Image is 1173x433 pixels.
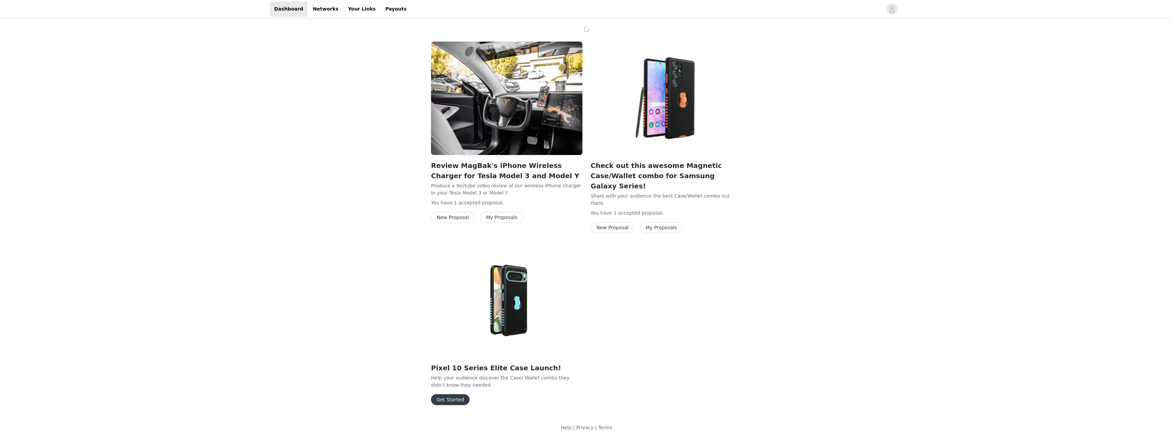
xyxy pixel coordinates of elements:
img: MagBak [431,244,582,357]
button: My Proposals [640,222,683,233]
h2: Pixel 10 Series Elite Case Launch! [431,363,582,373]
a: Help [561,425,571,430]
a: Your Links [344,1,380,17]
button: Get Started [431,394,470,405]
img: MagBak [591,42,742,155]
a: Networks [309,1,342,17]
a: Privacy [576,425,594,430]
span: | [595,425,597,430]
div: avatar [889,4,895,15]
p: You have 1 accepted proposal . [431,199,582,206]
p: Produce a Youtube video review of our wireless iPhone charger in your Tesla Model 3 or Model Y [431,182,582,197]
img: MagBak [431,42,582,155]
a: Payouts [381,1,411,17]
p: Share with your audience the best Case/Wallet combo out there. [591,192,742,207]
button: New Proposal [431,212,475,223]
a: Terms [598,425,612,430]
h2: Check out this awesome Magnetic Case/Wallet combo for Samsung Galaxy Series! [591,160,742,191]
span: | [573,425,575,430]
h2: Review MagBak's iPhone Wireless Charger for Tesla Model 3 and Model Y [431,160,582,181]
button: My Proposals [480,212,523,223]
a: Dashboard [270,1,307,17]
button: New Proposal [591,222,634,233]
p: You have 1 accepted proposal . [591,210,742,217]
p: Help your audience discover the Case/ Wallet combo they didn’t know they needed [431,374,582,389]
